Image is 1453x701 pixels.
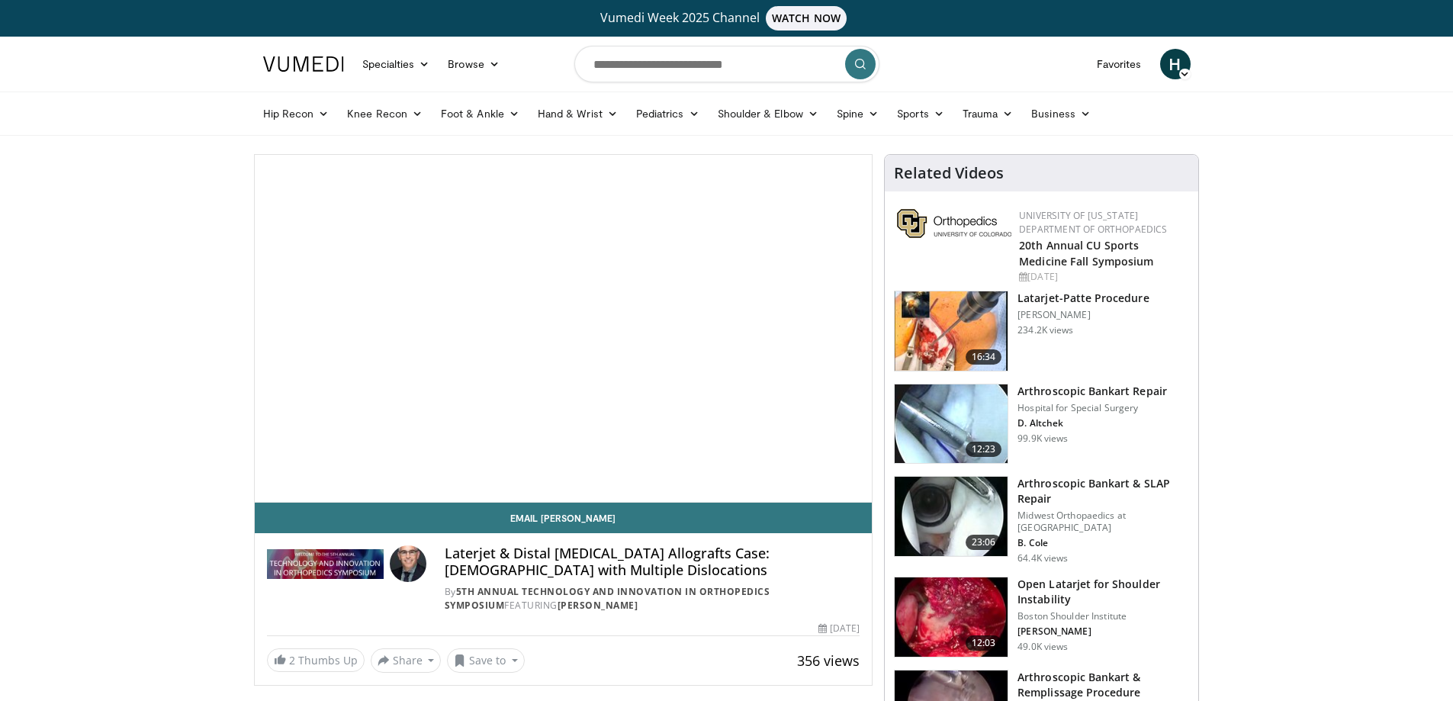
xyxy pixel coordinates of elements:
a: 12:03 Open Latarjet for Shoulder Instability Boston Shoulder Institute [PERSON_NAME] 49.0K views [894,577,1189,658]
a: 20th Annual CU Sports Medicine Fall Symposium [1019,238,1153,269]
a: Favorites [1088,49,1151,79]
a: 2 Thumbs Up [267,648,365,672]
h4: Laterjet & Distal [MEDICAL_DATA] Allografts Case: [DEMOGRAPHIC_DATA] with Multiple Dislocations [445,545,860,578]
a: Email [PERSON_NAME] [255,503,873,533]
span: 16:34 [966,349,1002,365]
a: 5th Annual Technology and Innovation in Orthopedics Symposium [445,585,770,612]
h3: Arthroscopic Bankart & Remplissage Procedure [1017,670,1189,700]
div: By FEATURING [445,585,860,613]
span: WATCH NOW [766,6,847,31]
p: Boston Shoulder Institute [1017,610,1189,622]
img: 5th Annual Technology and Innovation in Orthopedics Symposium [267,545,384,582]
span: 12:23 [966,442,1002,457]
p: 64.4K views [1017,552,1068,564]
a: Pediatrics [627,98,709,129]
img: 617583_3.png.150x105_q85_crop-smart_upscale.jpg [895,291,1008,371]
a: Business [1022,98,1100,129]
img: VuMedi Logo [263,56,344,72]
span: 2 [289,653,295,667]
input: Search topics, interventions [574,46,879,82]
a: Knee Recon [338,98,432,129]
a: H [1160,49,1191,79]
span: 12:03 [966,635,1002,651]
a: Sports [888,98,953,129]
a: Hand & Wrist [529,98,627,129]
a: Shoulder & Elbow [709,98,828,129]
span: 356 views [797,651,860,670]
a: Specialties [353,49,439,79]
p: D. Altchek [1017,417,1167,429]
a: Vumedi Week 2025 ChannelWATCH NOW [265,6,1188,31]
div: [DATE] [1019,270,1186,284]
p: B. Cole [1017,537,1189,549]
button: Save to [447,648,525,673]
a: 12:23 Arthroscopic Bankart Repair Hospital for Special Surgery D. Altchek 99.9K views [894,384,1189,465]
h3: Latarjet-Patte Procedure [1017,291,1149,306]
div: [DATE] [818,622,860,635]
a: University of [US_STATE] Department of Orthopaedics [1019,209,1167,236]
p: [PERSON_NAME] [1017,625,1189,638]
span: 23:06 [966,535,1002,550]
img: 10039_3.png.150x105_q85_crop-smart_upscale.jpg [895,384,1008,464]
p: 99.9K views [1017,432,1068,445]
img: 355603a8-37da-49b6-856f-e00d7e9307d3.png.150x105_q85_autocrop_double_scale_upscale_version-0.2.png [897,209,1011,238]
p: Hospital for Special Surgery [1017,402,1167,414]
p: [PERSON_NAME] [1017,309,1149,321]
a: Hip Recon [254,98,339,129]
h3: Arthroscopic Bankart & SLAP Repair [1017,476,1189,506]
p: 49.0K views [1017,641,1068,653]
p: Midwest Orthopaedics at [GEOGRAPHIC_DATA] [1017,510,1189,534]
h3: Open Latarjet for Shoulder Instability [1017,577,1189,607]
p: 234.2K views [1017,324,1073,336]
img: Avatar [390,545,426,582]
img: cole_0_3.png.150x105_q85_crop-smart_upscale.jpg [895,477,1008,556]
button: Share [371,648,442,673]
a: 16:34 Latarjet-Patte Procedure [PERSON_NAME] 234.2K views [894,291,1189,371]
img: 944938_3.png.150x105_q85_crop-smart_upscale.jpg [895,577,1008,657]
a: Spine [828,98,888,129]
a: Trauma [953,98,1023,129]
a: Foot & Ankle [432,98,529,129]
a: [PERSON_NAME] [558,599,638,612]
a: Browse [439,49,509,79]
video-js: Video Player [255,155,873,503]
a: 23:06 Arthroscopic Bankart & SLAP Repair Midwest Orthopaedics at [GEOGRAPHIC_DATA] B. Cole 64.4K ... [894,476,1189,564]
h3: Arthroscopic Bankart Repair [1017,384,1167,399]
h4: Related Videos [894,164,1004,182]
